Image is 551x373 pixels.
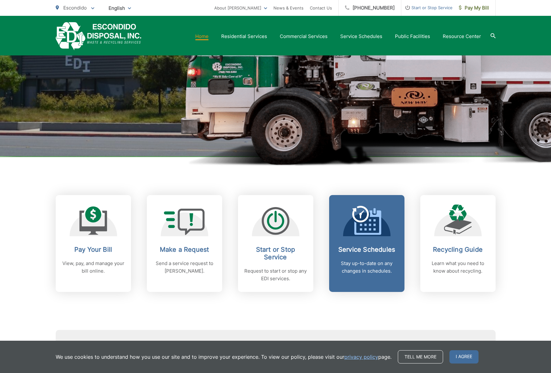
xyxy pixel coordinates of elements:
p: Send a service request to [PERSON_NAME]. [153,260,216,275]
p: Request to start or stop any EDI services. [244,267,307,282]
a: Make a Request Send a service request to [PERSON_NAME]. [147,195,222,292]
h2: Service Schedules [335,246,398,253]
span: Escondido [63,5,87,11]
a: Tell me more [398,350,443,364]
h2: Recycling Guide [427,246,489,253]
a: Commercial Services [280,33,328,40]
h2: Make a Request [153,246,216,253]
a: Recycling Guide Learn what you need to know about recycling. [420,195,496,292]
p: View, pay, and manage your bill online. [62,260,125,275]
a: News & Events [273,4,304,12]
a: Home [195,33,209,40]
a: Resource Center [443,33,481,40]
a: EDCD logo. Return to the homepage. [56,22,141,50]
a: Contact Us [310,4,332,12]
span: Pay My Bill [459,4,489,12]
h2: Start or Stop Service [244,246,307,261]
a: Residential Services [221,33,267,40]
p: Learn what you need to know about recycling. [427,260,489,275]
a: Public Facilities [395,33,430,40]
p: We use cookies to understand how you use our site and to improve your experience. To view our pol... [56,353,391,361]
a: About [PERSON_NAME] [214,4,267,12]
a: privacy policy [344,353,378,361]
p: Stay up-to-date on any changes in schedules. [335,260,398,275]
span: English [104,3,136,14]
a: Service Schedules Stay up-to-date on any changes in schedules. [329,195,404,292]
a: Service Schedules [340,33,382,40]
h2: Pay Your Bill [62,246,125,253]
a: Pay Your Bill View, pay, and manage your bill online. [56,195,131,292]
